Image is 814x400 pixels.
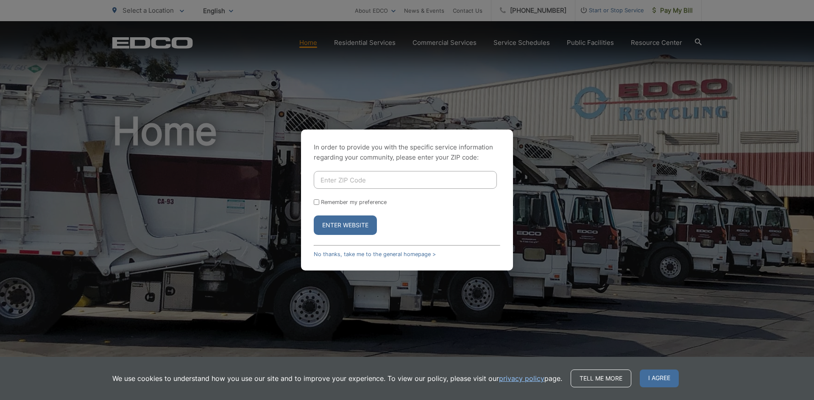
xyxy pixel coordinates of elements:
[499,373,544,383] a: privacy policy
[321,199,387,205] label: Remember my preference
[640,370,679,387] span: I agree
[314,142,500,163] p: In order to provide you with the specific service information regarding your community, please en...
[314,171,497,189] input: Enter ZIP Code
[314,251,436,257] a: No thanks, take me to the general homepage >
[314,215,377,235] button: Enter Website
[112,373,562,383] p: We use cookies to understand how you use our site and to improve your experience. To view our pol...
[571,370,631,387] a: Tell me more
